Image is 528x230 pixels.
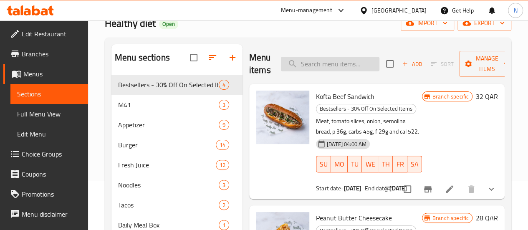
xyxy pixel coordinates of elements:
[411,158,419,170] span: SA
[216,161,229,169] span: 12
[202,48,222,68] span: Sort sections
[10,124,88,144] a: Edit Menu
[118,180,219,190] div: Noodles
[219,81,229,89] span: 4
[22,189,81,199] span: Promotions
[379,179,399,199] button: sort-choices
[219,101,229,109] span: 3
[216,140,229,150] div: items
[219,181,229,189] span: 3
[3,164,88,184] a: Coupons
[3,64,88,84] a: Menus
[219,121,229,129] span: 9
[371,6,427,15] div: [GEOGRAPHIC_DATA]
[466,53,508,74] span: Manage items
[111,95,243,115] div: M413
[23,69,81,79] span: Menus
[425,58,459,71] span: Select section first
[22,29,81,39] span: Edit Restaurant
[111,155,243,175] div: Fresh Juice12
[22,209,81,219] span: Menu disclaimer
[381,158,389,170] span: TH
[418,179,438,199] button: Branch-specific-item
[185,49,202,66] span: Select all sections
[429,93,472,101] span: Branch specific
[461,179,481,199] button: delete
[365,158,375,170] span: WE
[316,104,416,114] span: Bestsellers - 30% Off On Selected Items
[10,104,88,124] a: Full Menu View
[216,141,229,149] span: 14
[222,48,243,68] button: Add section
[219,80,229,90] div: items
[316,212,392,224] span: Peanut Butter Cheesecake
[281,5,332,15] div: Menu-management
[513,6,517,15] span: N
[476,91,498,102] h6: 32 QAR
[17,89,81,99] span: Sections
[111,135,243,155] div: Burger14
[399,58,425,71] span: Add item
[219,200,229,210] div: items
[111,195,243,215] div: Tacos2
[476,212,498,224] h6: 28 QAR
[111,115,243,135] div: Appetizer9
[111,175,243,195] div: Noodles3
[159,20,178,28] span: Open
[344,183,361,194] b: [DATE]
[118,220,219,230] span: Daily Meal Box
[118,140,216,150] span: Burger
[457,15,511,31] button: export
[3,144,88,164] a: Choice Groups
[219,100,229,110] div: items
[334,158,344,170] span: MO
[118,120,219,130] span: Appetizer
[281,57,379,71] input: search
[118,80,219,90] span: Bestsellers - 30% Off On Selected Items
[219,220,229,230] div: items
[445,184,455,194] a: Edit menu item
[118,160,216,170] span: Fresh Juice
[378,156,393,172] button: TH
[111,75,243,95] div: Bestsellers - 30% Off On Selected Items4
[407,18,447,28] span: import
[3,24,88,44] a: Edit Restaurant
[486,184,496,194] svg: Show Choices
[118,200,219,210] span: Tacos
[256,91,309,144] img: Kofta Beef Sandwich
[351,158,359,170] span: TU
[407,156,422,172] button: SA
[316,116,422,137] p: Meat, tomato slices, onion, semolina bread, p 36g, carbs 45g, f 29g and cal 522.
[365,183,388,194] span: End date:
[10,84,88,104] a: Sections
[3,184,88,204] a: Promotions
[316,183,343,194] span: Start date:
[159,19,178,29] div: Open
[399,58,425,71] button: Add
[401,15,454,31] button: import
[3,204,88,224] a: Menu disclaimer
[459,51,515,77] button: Manage items
[331,156,348,172] button: MO
[429,214,472,222] span: Branch specific
[118,100,219,110] span: M41
[22,169,81,179] span: Coupons
[396,158,404,170] span: FR
[22,49,81,59] span: Branches
[115,51,170,64] h2: Menu sections
[381,55,399,73] span: Select section
[320,158,328,170] span: SU
[399,180,416,198] span: Select to update
[316,90,374,103] span: Kofta Beef Sandwich
[316,156,331,172] button: SU
[401,59,423,69] span: Add
[3,44,88,64] a: Branches
[249,51,271,76] h2: Menu items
